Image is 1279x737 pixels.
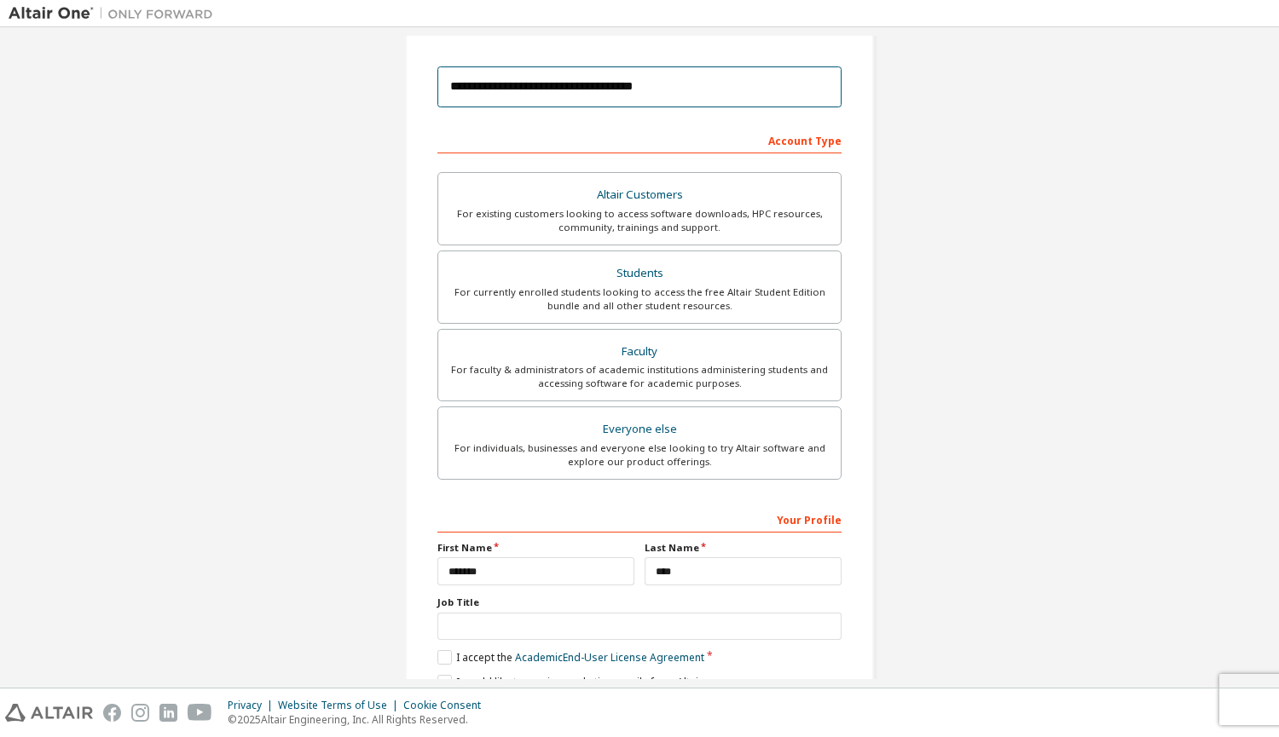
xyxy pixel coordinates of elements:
label: I accept the [437,650,704,665]
div: Privacy [228,699,278,712]
img: instagram.svg [131,704,149,722]
div: For currently enrolled students looking to access the free Altair Student Edition bundle and all ... [449,285,830,313]
label: Job Title [437,596,842,609]
div: Altair Customers [449,183,830,207]
div: Website Terms of Use [278,699,403,712]
img: linkedin.svg [159,704,177,722]
a: Academic End-User License Agreement [515,650,704,665]
img: facebook.svg [103,704,121,722]
p: © 2025 Altair Engineering, Inc. All Rights Reserved. [228,712,491,727]
div: For faculty & administrators of academic institutions administering students and accessing softwa... [449,363,830,390]
div: Students [449,262,830,285]
div: Faculty [449,340,830,364]
label: First Name [437,541,634,555]
div: Your Profile [437,505,842,533]
label: Last Name [645,541,842,555]
img: Altair One [9,5,222,22]
div: Everyone else [449,417,830,441]
div: Cookie Consent [403,699,491,712]
div: For existing customers looking to access software downloads, HPC resources, community, trainings ... [449,207,830,234]
div: Account Type [437,126,842,153]
label: I would like to receive marketing emails from Altair [437,675,703,689]
div: For individuals, businesses and everyone else looking to try Altair software and explore our prod... [449,441,830,469]
img: altair_logo.svg [5,704,93,722]
img: youtube.svg [188,704,212,722]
